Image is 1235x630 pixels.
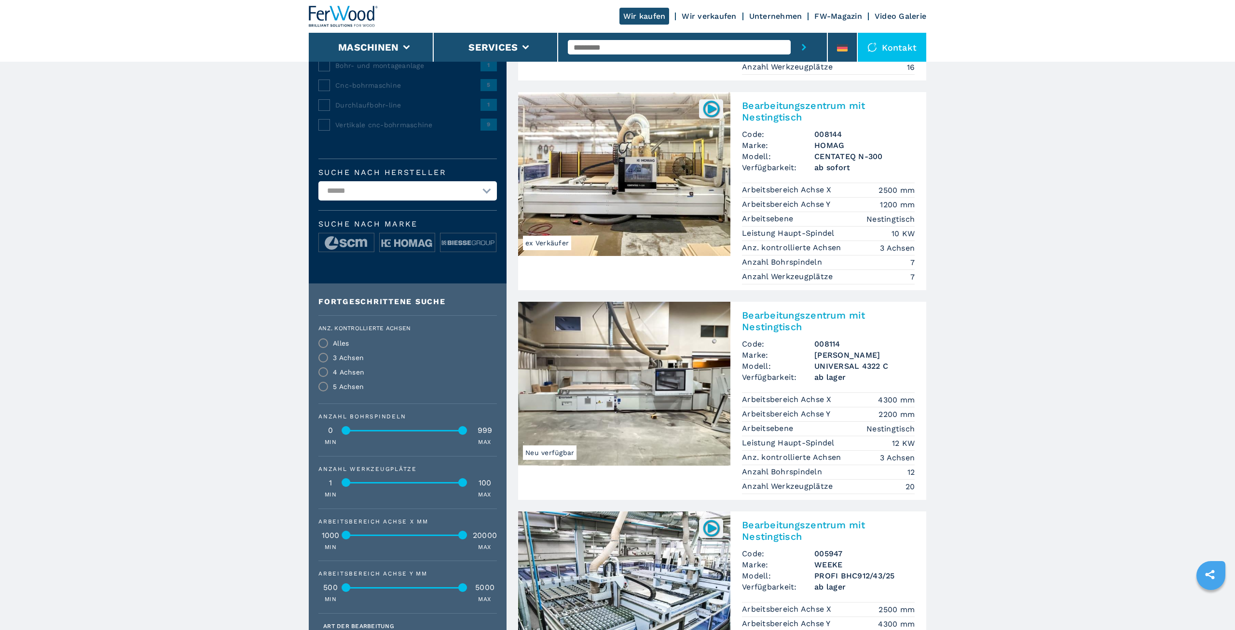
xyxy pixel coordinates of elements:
div: 20000 [473,532,497,539]
div: Fortgeschrittene Suche [318,298,497,306]
span: Neu verfügbar [523,445,576,460]
h3: WEEKE [814,559,915,570]
p: Leistung Haupt-Spindel [742,438,837,448]
p: MIN [325,491,336,499]
span: Code: [742,129,814,140]
span: Code: [742,548,814,559]
h3: 008144 [814,129,915,140]
p: Anzahl Bohrspindeln [742,257,824,268]
em: 20 [906,481,915,492]
p: Anzahl Bohrspindeln [742,467,824,477]
span: Durchlaufbohr-line [335,100,480,110]
button: Maschinen [338,41,398,53]
em: 2200 mm [878,409,915,420]
p: Anz. kontrollierte Achsen [742,242,844,253]
em: 4300 mm [878,618,915,630]
a: Video Galerie [875,12,926,21]
em: 10 KW [892,228,915,239]
button: Services [468,41,518,53]
span: Code: [742,338,814,349]
p: Anzahl Werkzeugplätze [742,62,836,72]
em: 2500 mm [878,185,915,196]
p: MAX [478,491,491,499]
p: Anzahl Werkzeugplätze [742,271,836,282]
em: Nestingtisch [866,423,915,434]
span: ab lager [814,372,915,383]
div: Alles [333,340,349,347]
p: MAX [478,543,491,551]
div: 100 [473,479,497,487]
img: image [440,233,495,253]
img: image [380,233,435,253]
div: 999 [473,427,497,434]
span: 5 [480,79,497,91]
p: Anzahl Werkzeugplätze [742,481,836,492]
p: MAX [478,595,491,603]
p: Arbeitsbereich Achse Y [742,409,833,419]
div: 500 [318,584,343,591]
p: Arbeitsbereich Achse X [742,185,834,195]
div: 5000 [473,584,497,591]
div: 1 [318,479,343,487]
div: 4 Achsen [333,369,364,375]
h3: HOMAG [814,140,915,151]
img: Bearbeitungszentrum mit Nestingtisch HOMAG CENTATEQ N-300 [518,92,730,256]
p: Anz. kontrollierte Achsen [742,452,844,463]
div: Anzahl Bohrspindeln [318,414,497,419]
span: 1 [480,99,497,110]
img: 008144 [702,99,721,118]
p: MAX [478,438,491,446]
h2: Bearbeitungszentrum mit Nestingtisch [742,309,915,333]
span: Suche nach Marke [318,220,497,228]
em: 12 KW [892,438,915,449]
em: 1200 mm [880,199,915,210]
span: 9 [480,119,497,130]
em: 4300 mm [878,394,915,405]
span: Verfügbarkeit: [742,581,814,592]
a: Wir kaufen [619,8,670,25]
span: Vertikale cnc-bohrmaschine [335,120,480,130]
div: Kontakt [858,33,926,62]
em: 3 Achsen [880,242,915,254]
a: Wir verkaufen [682,12,736,21]
span: Modell: [742,570,814,581]
p: Arbeitsbereich Achse X [742,394,834,405]
em: 2500 mm [878,604,915,615]
h3: UNIVERSAL 4322 C [814,361,915,372]
label: Art der Bearbeitung [323,623,394,629]
img: 005947 [702,519,721,537]
h2: Bearbeitungszentrum mit Nestingtisch [742,519,915,542]
p: Arbeitsbereich Achse Y [742,618,833,629]
div: 1000 [318,532,343,539]
span: 1 [480,59,497,71]
h3: [PERSON_NAME] [814,349,915,361]
img: Bearbeitungszentrum mit Nestingtisch MORBIDELLI UNIVERSAL 4322 C [518,302,730,466]
div: 5 Achsen [333,383,364,390]
a: FW-Magazin [814,12,862,21]
a: Bearbeitungszentrum mit Nestingtisch MORBIDELLI UNIVERSAL 4322 CNeu verfügbarBearbeitungszentrum ... [518,302,926,500]
p: Leistung Haupt-Spindel [742,228,837,239]
h3: PROFI BHC912/43/25 [814,570,915,581]
em: 3 Achsen [880,452,915,463]
span: Cnc-bohrmaschine [335,80,480,90]
img: Kontakt [867,42,877,52]
h3: 008114 [814,338,915,349]
p: Arbeitsbereich Achse Y [742,199,833,210]
span: Bohr- und montageanlage [335,61,480,70]
h3: 005947 [814,548,915,559]
em: 16 [907,62,915,73]
a: sharethis [1198,563,1222,587]
div: Arbeitsbereich Achse Y mm [318,571,497,576]
p: Arbeitsebene [742,214,796,224]
span: Marke: [742,140,814,151]
span: ex Verkäufer [523,236,571,250]
span: Modell: [742,361,814,372]
img: Ferwood [309,6,378,27]
label: Suche nach Hersteller [318,169,497,176]
p: MIN [325,595,336,603]
span: ab sofort [814,162,915,173]
em: 7 [910,257,915,268]
span: Verfügbarkeit: [742,372,814,383]
span: Modell: [742,151,814,162]
span: ab lager [814,581,915,592]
